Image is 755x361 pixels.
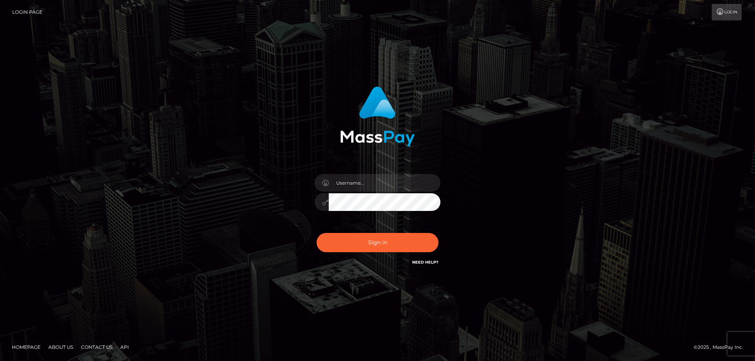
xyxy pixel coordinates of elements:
input: Username... [329,174,440,192]
a: API [117,341,132,353]
a: Login [712,4,742,20]
a: Homepage [9,341,44,353]
a: Contact Us [78,341,116,353]
a: Login Page [12,4,42,20]
a: Need Help? [412,260,438,265]
img: MassPay Login [340,86,415,147]
div: © 2025 , MassPay Inc. [694,343,749,352]
a: About Us [45,341,76,353]
button: Sign in [317,233,438,252]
